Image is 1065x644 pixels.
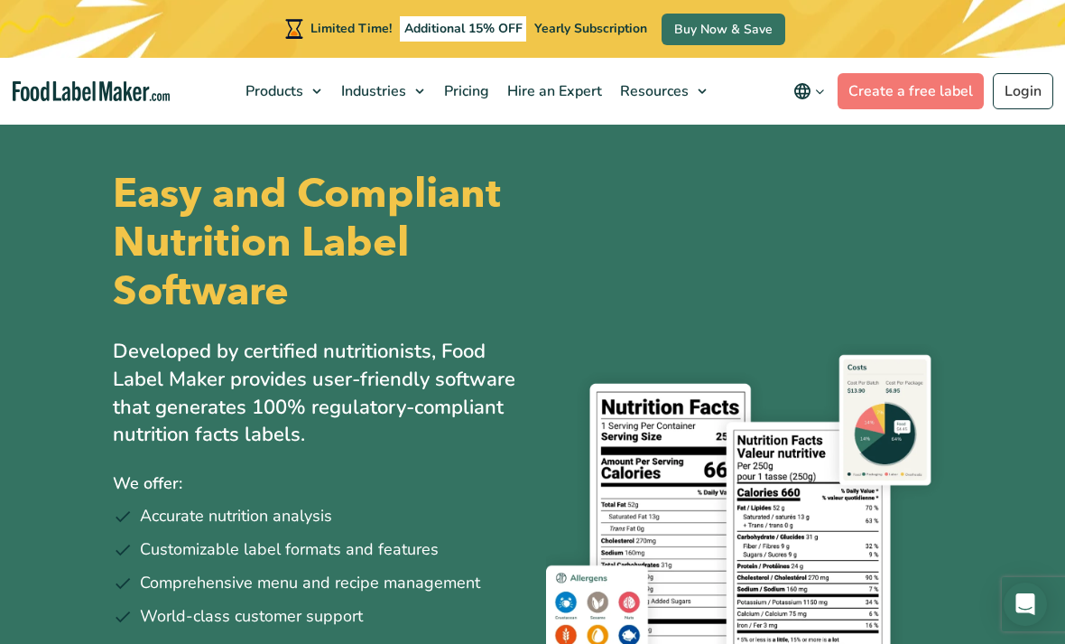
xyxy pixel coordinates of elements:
a: Industries [330,58,433,125]
span: Additional 15% OFF [400,16,527,42]
span: Industries [336,81,408,101]
a: Hire an Expert [496,58,609,125]
a: Products [235,58,330,125]
span: Limited Time! [310,20,392,37]
a: Pricing [433,58,496,125]
span: Comprehensive menu and recipe management [140,571,480,595]
a: Create a free label [838,73,984,109]
a: Buy Now & Save [662,14,785,45]
span: Customizable label formats and features [140,537,439,562]
span: Resources [615,81,690,101]
p: We offer: [113,471,519,497]
span: Pricing [439,81,491,101]
p: Developed by certified nutritionists, Food Label Maker provides user-friendly software that gener... [113,338,519,449]
span: Accurate nutrition analysis [140,504,332,528]
span: Hire an Expert [502,81,604,101]
span: Yearly Subscription [534,20,647,37]
div: Open Intercom Messenger [1004,583,1047,626]
h1: Easy and Compliant Nutrition Label Software [113,170,519,316]
a: Resources [609,58,716,125]
span: World-class customer support [140,604,363,629]
a: Login [993,73,1053,109]
span: Products [240,81,305,101]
